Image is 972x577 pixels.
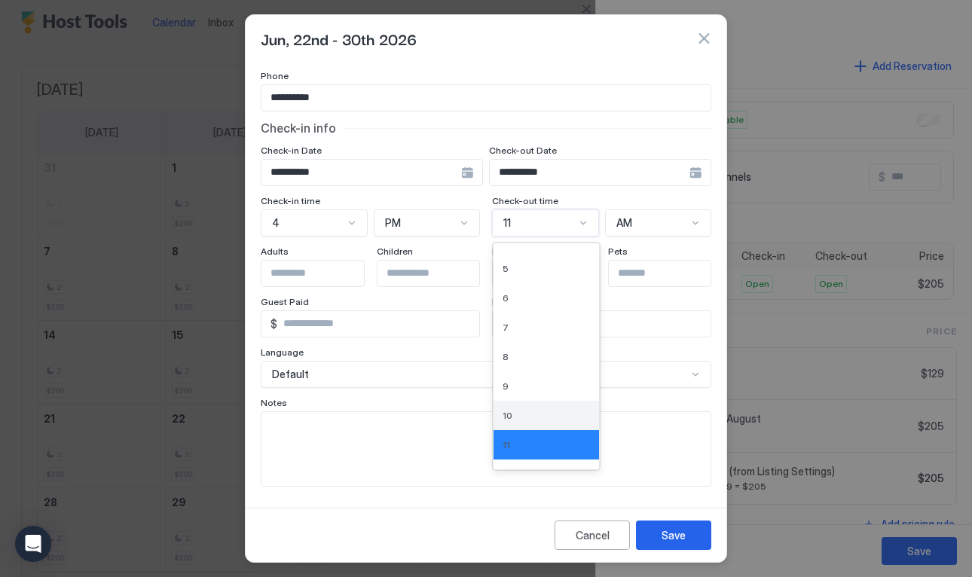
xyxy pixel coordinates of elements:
[261,246,289,257] span: Adults
[503,469,512,480] span: 12
[492,296,546,307] span: Host Payout
[503,216,511,230] span: 11
[261,195,320,206] span: Check-in time
[503,351,509,362] span: 8
[261,160,461,185] input: Input Field
[261,27,417,50] span: Jun, 22nd - 30th 2026
[261,412,711,486] textarea: Input Field
[489,145,557,156] span: Check-out Date
[385,216,401,230] span: PM
[277,311,479,337] input: Input Field
[503,322,509,333] span: 7
[503,292,509,304] span: 6
[261,145,322,156] span: Check-in Date
[261,347,304,358] span: Language
[271,317,277,331] span: $
[616,216,632,230] span: AM
[636,521,711,550] button: Save
[272,216,280,230] span: 4
[261,296,309,307] span: Guest Paid
[261,261,385,286] input: Input Field
[503,380,509,392] span: 9
[261,121,336,136] span: Check-in info
[492,195,558,206] span: Check-out time
[261,70,289,81] span: Phone
[261,397,287,408] span: Notes
[555,521,630,550] button: Cancel
[608,246,628,257] span: Pets
[576,527,610,543] div: Cancel
[272,368,309,381] span: Default
[377,261,501,286] input: Input Field
[261,85,711,111] input: Input Field
[503,263,509,274] span: 5
[609,261,732,286] input: Input Field
[503,439,510,450] span: 11
[377,246,413,257] span: Children
[492,246,521,257] span: Infants
[15,526,51,562] div: Open Intercom Messenger
[490,160,689,185] input: Input Field
[662,527,686,543] div: Save
[503,410,512,421] span: 10
[509,311,711,337] input: Input Field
